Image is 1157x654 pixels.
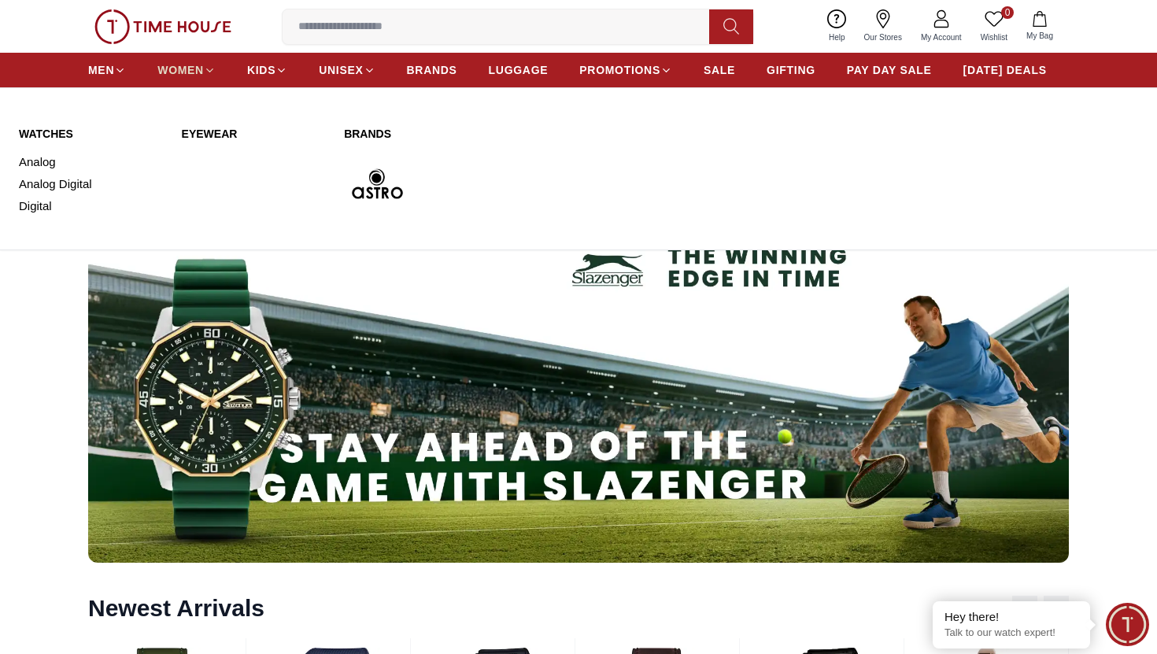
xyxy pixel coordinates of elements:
[915,31,968,43] span: My Account
[704,62,735,78] span: SALE
[704,56,735,84] a: SALE
[767,56,815,84] a: GIFTING
[157,56,216,84] a: WOMEN
[944,626,1078,640] p: Talk to our watch expert!
[247,56,287,84] a: KIDS
[19,195,163,217] a: Digital
[88,195,1069,563] img: ...
[247,62,275,78] span: KIDS
[858,31,908,43] span: Our Stores
[88,62,114,78] span: MEN
[579,56,672,84] a: PROMOTIONS
[19,151,163,173] a: Analog
[579,62,660,78] span: PROMOTIONS
[344,126,650,142] a: Brands
[88,594,264,623] h2: Newest Arrivals
[319,62,363,78] span: UNISEX
[944,609,1078,625] div: Hey there!
[974,31,1014,43] span: Wishlist
[157,62,204,78] span: WOMEN
[971,6,1017,46] a: 0Wishlist
[1020,30,1059,42] span: My Bag
[767,62,815,78] span: GIFTING
[847,62,932,78] span: PAY DAY SALE
[855,6,911,46] a: Our Stores
[19,126,163,142] a: WATCHES
[819,6,855,46] a: Help
[1001,6,1014,19] span: 0
[1106,603,1149,646] div: Chat Widget
[407,56,457,84] a: BRANDS
[19,173,163,195] a: Analog Digital
[88,56,126,84] a: MEN
[963,56,1047,84] a: [DATE] DEALS
[94,9,231,44] img: ...
[489,62,549,78] span: LUGGAGE
[407,62,457,78] span: BRANDS
[847,56,932,84] a: PAY DAY SALE
[822,31,852,43] span: Help
[344,151,411,218] img: Astro
[489,56,549,84] a: LUGGAGE
[182,126,326,142] a: Eyewear
[319,56,375,84] a: UNISEX
[963,62,1047,78] span: [DATE] DEALS
[1017,8,1063,45] button: My Bag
